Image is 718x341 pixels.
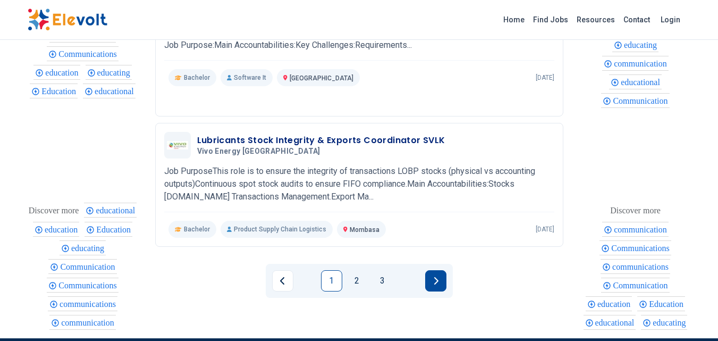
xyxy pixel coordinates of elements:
p: Job PurposeThis role is to ensure the integrity of transactions LOBP stocks (physical vs accounti... [164,165,554,203]
div: Communications [47,278,118,293]
div: Education [30,84,78,98]
span: education [45,225,81,234]
iframe: Chat Widget [665,290,718,341]
a: Resources [572,11,619,28]
span: Education [96,225,134,234]
span: Bachelor [184,73,210,82]
div: Communication [48,259,116,274]
div: education [33,65,80,80]
p: [DATE] [536,73,554,82]
div: educating [612,37,658,52]
div: These are topics related to the article that might interest you [610,203,661,218]
a: Previous page [272,270,293,292]
span: Communications [58,281,120,290]
div: educating [86,65,132,80]
span: educational [96,206,138,215]
span: education [45,68,81,77]
a: Page 1 is your current page [321,270,342,292]
div: educational [584,315,636,330]
div: communication [602,56,669,71]
span: educating [97,68,133,77]
span: Communications [611,244,672,253]
div: communications [601,259,670,274]
span: educating [653,318,689,327]
span: educational [595,318,638,327]
img: Elevolt [28,9,107,31]
div: communication [602,222,669,237]
span: communication [614,59,670,68]
div: These are topics related to the article that might interest you [29,203,79,218]
a: Vivo Energy KenyaLubricants Stock Integrity & Exports Coordinator SVLKVivo Energy [GEOGRAPHIC_DAT... [164,132,554,238]
span: communication [61,318,117,327]
div: educating [641,315,687,330]
span: Communication [613,281,671,290]
span: educating [71,244,107,253]
a: Page 2 [347,270,368,292]
div: educational [83,84,136,98]
p: Job Purpose:Main Accountabilities:Key Challenges:Requirements... [164,39,554,52]
div: Communications [47,46,118,61]
div: Communications [599,240,671,255]
div: education [586,296,632,311]
h3: Lubricants Stock Integrity & Exports Coordinator SVLK [197,134,445,147]
div: educational [84,203,137,218]
ul: Pagination [272,270,446,292]
span: educational [621,78,663,87]
a: Vivo Energy KenyaCentral Retail IT SupportVivo Energy [GEOGRAPHIC_DATA]Job Purpose:Main Accountab... [164,6,554,86]
span: [GEOGRAPHIC_DATA] [290,74,353,82]
span: Education [649,300,687,309]
a: Find Jobs [529,11,572,28]
span: Vivo Energy [GEOGRAPHIC_DATA] [197,147,320,156]
p: Software It [221,69,273,86]
a: Login [654,9,687,30]
span: educating [624,40,660,49]
span: Communication [613,96,671,105]
a: Contact [619,11,654,28]
span: educational [95,87,137,96]
div: educating [60,240,106,255]
span: Communication [60,262,118,271]
div: communication [49,315,116,330]
span: Bachelor [184,225,210,234]
div: Communication [601,278,669,293]
a: Home [499,11,529,28]
span: Mombasa [350,226,379,234]
div: educational [609,74,662,89]
span: education [597,300,633,309]
span: communication [614,225,670,234]
a: Page 3 [372,270,393,292]
div: Education [637,296,685,311]
span: Education [41,87,79,96]
span: communications [612,262,672,271]
div: communications [48,296,117,311]
img: Vivo Energy Kenya [167,141,188,149]
div: education [33,222,79,237]
p: [DATE] [536,225,554,234]
span: communications [60,300,119,309]
span: Communications [58,49,120,59]
div: Communication [601,93,669,108]
p: Product Supply Chain Logistics [221,221,333,238]
a: Next page [425,270,446,292]
div: Education [85,222,132,237]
